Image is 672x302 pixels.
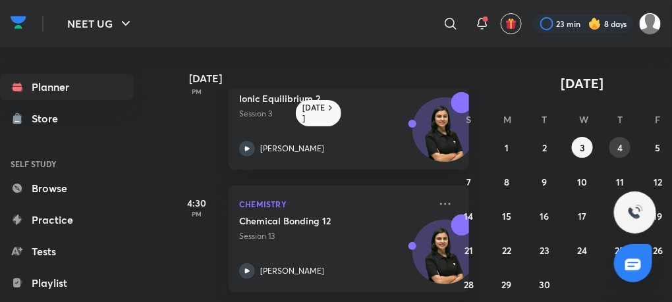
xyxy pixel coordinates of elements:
img: Avatar [413,105,476,168]
abbr: September 26, 2025 [653,244,663,257]
abbr: Monday [503,113,511,126]
h5: 4:30 [171,196,223,210]
abbr: September 8, 2025 [504,176,509,188]
button: September 22, 2025 [496,239,517,261]
p: Session 13 [239,230,430,242]
button: September 18, 2025 [609,205,630,226]
abbr: September 24, 2025 [577,244,587,257]
button: September 5, 2025 [648,137,669,158]
abbr: September 9, 2025 [542,176,547,188]
abbr: Friday [656,113,661,126]
button: September 2, 2025 [534,137,555,158]
button: September 3, 2025 [572,137,593,158]
abbr: September 29, 2025 [502,278,512,291]
button: September 15, 2025 [496,205,517,226]
button: September 16, 2025 [534,205,555,226]
abbr: September 10, 2025 [577,176,587,188]
button: September 30, 2025 [534,274,555,295]
button: September 19, 2025 [648,205,669,226]
abbr: September 3, 2025 [580,141,585,154]
abbr: September 25, 2025 [615,244,625,257]
p: [PERSON_NAME] [260,265,324,277]
abbr: September 11, 2025 [616,176,624,188]
button: September 21, 2025 [459,239,480,261]
abbr: September 4, 2025 [617,141,623,154]
abbr: September 16, 2025 [540,210,549,222]
button: September 1, 2025 [496,137,517,158]
p: Session 3 [239,108,430,120]
img: Avatar [413,227,476,290]
button: September 28, 2025 [459,274,480,295]
button: September 9, 2025 [534,171,555,192]
abbr: Wednesday [579,113,588,126]
h5: Chemical Bonding 12 [239,214,403,228]
abbr: September 18, 2025 [615,210,625,222]
button: September 14, 2025 [459,205,480,226]
img: VAISHNAVI DWIVEDI [639,13,661,35]
abbr: September 5, 2025 [656,141,661,154]
h6: [DATE] [302,103,325,124]
abbr: September 17, 2025 [578,210,586,222]
button: September 12, 2025 [648,171,669,192]
button: September 26, 2025 [648,239,669,261]
p: Chemistry [239,196,430,212]
abbr: September 19, 2025 [654,210,663,222]
img: avatar [505,18,517,30]
button: September 10, 2025 [572,171,593,192]
button: avatar [501,13,522,34]
abbr: September 22, 2025 [502,244,511,257]
h4: [DATE] [189,73,482,84]
p: PM [171,210,223,218]
p: PM [171,88,223,95]
abbr: September 28, 2025 [464,278,474,291]
button: September 11, 2025 [609,171,630,192]
abbr: September 1, 2025 [505,141,509,154]
h5: Ionic Equilibrium 2 [239,92,403,105]
abbr: September 14, 2025 [464,210,474,222]
button: September 4, 2025 [609,137,630,158]
abbr: September 30, 2025 [539,278,550,291]
abbr: September 21, 2025 [464,244,473,257]
img: streak [588,17,602,30]
button: September 24, 2025 [572,239,593,261]
button: NEET UG [59,11,142,37]
abbr: September 7, 2025 [466,176,471,188]
img: Company Logo [11,13,26,32]
abbr: September 2, 2025 [542,141,547,154]
span: [DATE] [561,74,604,92]
img: ttu [627,205,643,220]
button: September 7, 2025 [459,171,480,192]
p: [PERSON_NAME] [260,143,324,155]
button: September 8, 2025 [496,171,517,192]
button: September 23, 2025 [534,239,555,261]
abbr: Sunday [466,113,472,126]
a: Company Logo [11,13,26,36]
abbr: Thursday [617,113,623,126]
abbr: September 12, 2025 [654,176,662,188]
button: September 29, 2025 [496,274,517,295]
abbr: September 15, 2025 [502,210,511,222]
abbr: September 23, 2025 [540,244,549,257]
div: Store [32,111,66,126]
abbr: Tuesday [542,113,547,126]
button: September 25, 2025 [609,239,630,261]
button: September 17, 2025 [572,205,593,226]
